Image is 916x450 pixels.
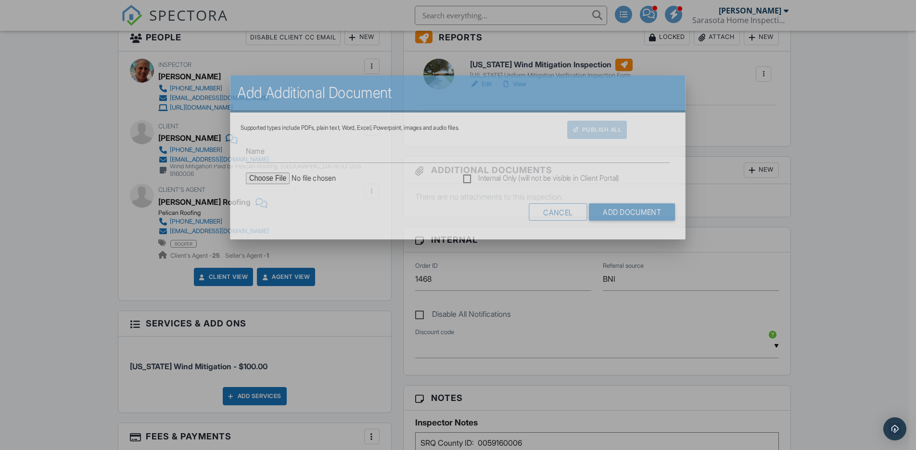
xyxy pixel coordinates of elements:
[883,417,906,440] div: Open Intercom Messenger
[246,146,265,156] label: Name
[529,203,587,221] div: Cancel
[241,124,675,132] div: Supported types include PDFs, plain text, Word, Excel, Powerpoint, images and audio files.
[589,203,675,221] input: Add Document
[237,83,679,102] h2: Add Additional Document
[463,174,620,186] label: Internal Only (will not be visible in Client Portal)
